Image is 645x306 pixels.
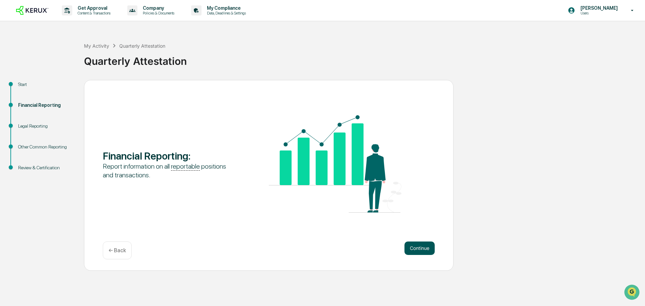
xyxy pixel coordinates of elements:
p: How can we help? [7,14,122,25]
button: Continue [404,242,435,255]
div: Other Common Reporting [18,143,73,150]
div: 🖐️ [7,85,12,91]
p: Data, Deadlines & Settings [202,11,249,15]
span: Attestations [55,85,83,91]
p: ← Back [109,247,126,254]
div: Quarterly Attestation [84,50,642,67]
iframe: Open customer support [623,284,642,302]
p: Policies & Documents [137,11,178,15]
div: Financial Reporting [18,102,73,109]
u: reportable [171,162,200,171]
a: 🖐️Preclearance [4,82,46,94]
div: 🔎 [7,98,12,103]
span: Preclearance [13,85,43,91]
div: Start new chat [23,51,110,58]
div: Quarterly Attestation [119,43,165,49]
a: 🔎Data Lookup [4,95,45,107]
img: logo [16,6,48,15]
span: Data Lookup [13,97,42,104]
div: Legal Reporting [18,123,73,130]
div: Report information on all positions and transactions. [103,162,235,179]
p: Users [575,11,621,15]
img: Financial Reporting [269,115,401,213]
div: We're available if you need us! [23,58,85,63]
img: 1746055101610-c473b297-6a78-478c-a979-82029cc54cd1 [7,51,19,63]
div: My Activity [84,43,109,49]
a: Powered byPylon [47,114,81,119]
a: 🗄️Attestations [46,82,86,94]
div: Start [18,81,73,88]
p: [PERSON_NAME] [575,5,621,11]
div: 🗄️ [49,85,54,91]
button: Start new chat [114,53,122,61]
p: Content & Transactions [72,11,114,15]
p: Company [137,5,178,11]
div: Financial Reporting : [103,150,235,162]
p: My Compliance [202,5,249,11]
p: Get Approval [72,5,114,11]
div: Review & Certification [18,164,73,171]
span: Pylon [67,114,81,119]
